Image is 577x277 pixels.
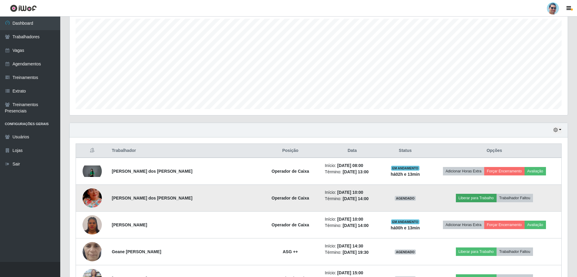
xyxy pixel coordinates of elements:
[337,163,363,168] time: [DATE] 08:00
[10,5,37,12] img: CoreUI Logo
[108,144,259,158] th: Trabalhador
[259,144,321,158] th: Posição
[325,196,380,202] li: Término:
[456,194,497,202] button: Liberar para Trabalho
[112,249,161,254] strong: Geane [PERSON_NAME]
[443,221,484,229] button: Adicionar Horas Extra
[337,244,363,248] time: [DATE] 14:30
[325,169,380,175] li: Término:
[325,222,380,229] li: Término:
[391,219,420,224] span: EM ANDAMENTO
[391,172,420,177] strong: há 02 h e 13 min
[456,247,497,256] button: Liberar para Trabalho
[112,222,147,227] strong: [PERSON_NAME]
[395,250,416,254] span: AGENDADO
[283,249,298,254] strong: ASG ++
[383,144,427,158] th: Status
[325,243,380,249] li: Início:
[343,250,368,255] time: [DATE] 19:30
[325,216,380,222] li: Início:
[484,167,525,175] button: Forçar Encerramento
[525,167,546,175] button: Avaliação
[271,196,309,200] strong: Operador de Caixa
[497,247,533,256] button: Trabalhador Faltou
[271,222,309,227] strong: Operador de Caixa
[343,196,368,201] time: [DATE] 14:00
[497,194,533,202] button: Trabalhador Faltou
[83,230,102,273] img: 1753810030739.jpeg
[321,144,383,158] th: Data
[325,249,380,256] li: Término:
[391,225,420,230] strong: há 00 h e 13 min
[343,169,368,174] time: [DATE] 13:00
[112,169,193,174] strong: [PERSON_NAME] dos [PERSON_NAME]
[395,196,416,201] span: AGENDADO
[443,167,484,175] button: Adicionar Horas Extra
[484,221,525,229] button: Forçar Encerramento
[337,217,363,222] time: [DATE] 10:00
[427,144,561,158] th: Opções
[83,165,102,177] img: 1758553448636.jpeg
[325,270,380,276] li: Início:
[83,214,102,235] img: 1752886707341.jpeg
[271,169,309,174] strong: Operador de Caixa
[325,162,380,169] li: Início:
[337,270,363,275] time: [DATE] 15:00
[325,189,380,196] li: Início:
[83,181,102,215] img: 1759837271022.jpeg
[391,166,420,171] span: EM ANDAMENTO
[112,196,193,200] strong: [PERSON_NAME] dos [PERSON_NAME]
[525,221,546,229] button: Avaliação
[337,190,363,195] time: [DATE] 10:00
[343,223,368,228] time: [DATE] 14:00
